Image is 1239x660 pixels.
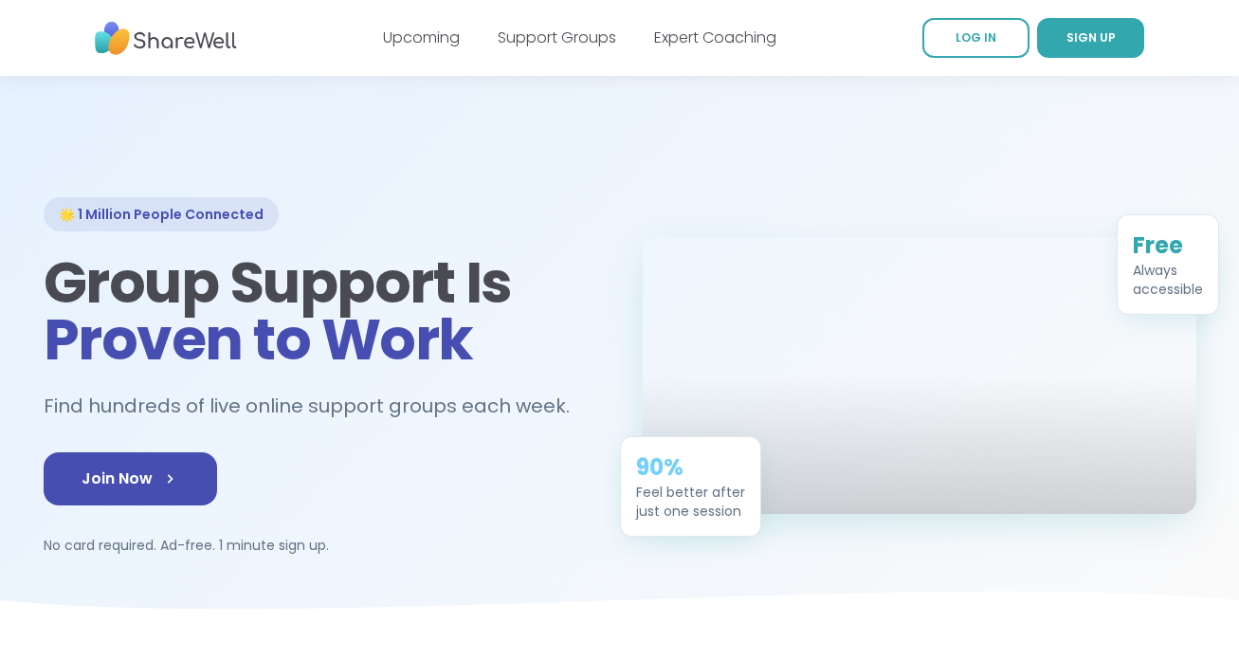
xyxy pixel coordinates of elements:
span: LOG IN [956,29,996,46]
div: 90% [636,447,745,477]
a: Join Now [44,452,217,505]
h1: Group Support Is [44,254,597,368]
div: Free [1133,225,1203,255]
h2: Find hundreds of live online support groups each week. [44,391,590,422]
p: No card required. Ad-free. 1 minute sign up. [44,536,597,555]
a: Support Groups [498,27,616,48]
a: Upcoming [383,27,460,48]
span: Proven to Work [44,300,473,379]
span: Join Now [82,467,179,490]
a: Expert Coaching [654,27,776,48]
div: Feel better after just one session [636,477,745,515]
img: ShareWell Nav Logo [95,12,237,64]
span: SIGN UP [1066,29,1116,46]
a: LOG IN [922,18,1029,58]
div: 🌟 1 Million People Connected [44,197,279,231]
a: SIGN UP [1037,18,1144,58]
div: Always accessible [1133,255,1203,293]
